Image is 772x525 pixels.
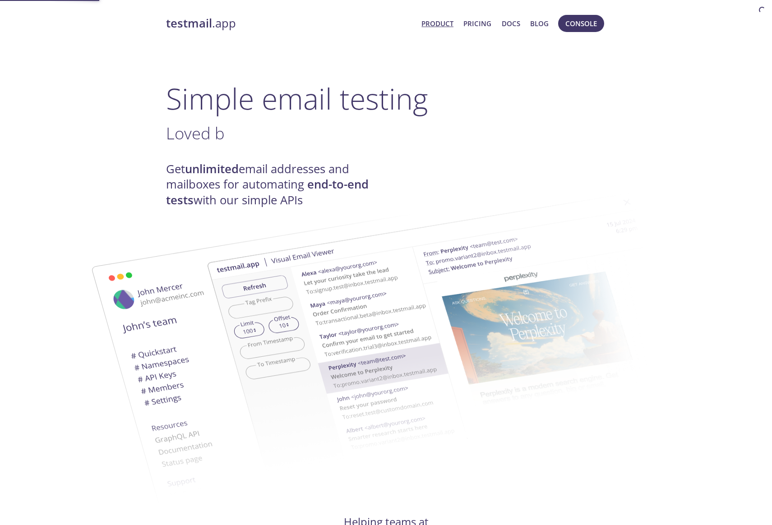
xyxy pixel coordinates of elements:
[530,18,549,29] a: Blog
[166,81,606,116] h1: Simple email testing
[558,15,604,32] button: Console
[57,209,545,514] img: testmail-email-viewer
[463,18,491,29] a: Pricing
[502,18,520,29] a: Docs
[166,122,225,144] span: Loved b
[206,180,693,485] img: testmail-email-viewer
[166,176,369,207] strong: end-to-end tests
[166,15,212,31] strong: testmail
[421,18,453,29] a: Product
[166,161,386,208] h4: Get email addresses and mailboxes for automating with our simple APIs
[166,16,415,31] a: testmail.app
[185,161,239,177] strong: unlimited
[565,18,597,29] span: Console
